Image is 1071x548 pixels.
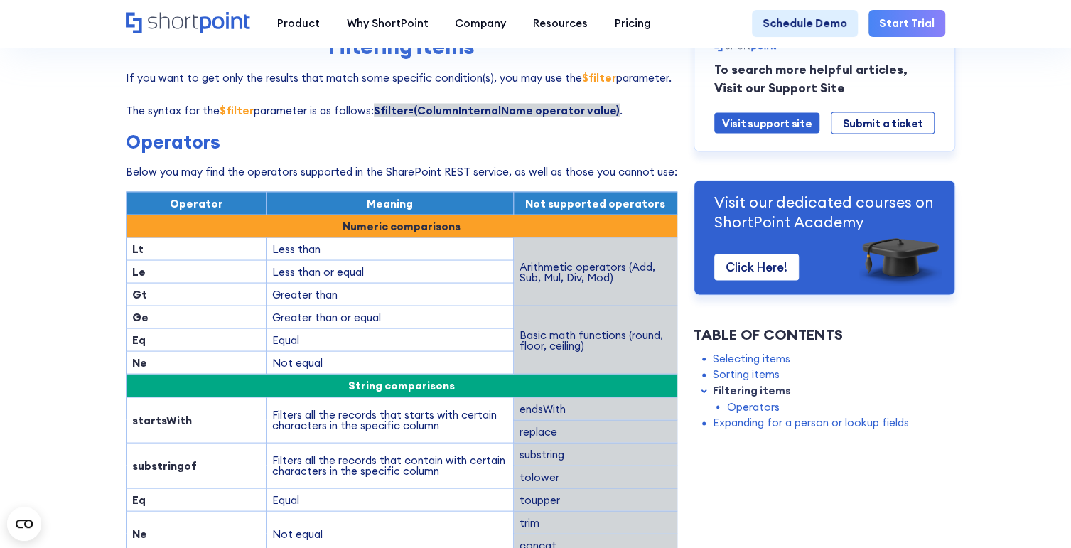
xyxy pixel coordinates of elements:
span: String comparisons [348,378,455,392]
h2: Filtering items [135,34,668,59]
a: Sorting items [713,367,780,383]
a: Operators [726,399,779,415]
iframe: Chat Widget [1000,480,1071,548]
td: toupper [514,488,677,510]
td: Equal [267,328,514,351]
button: Open CMP widget [7,507,41,541]
td: Greater than or equal [267,306,514,328]
span: Not supported operators [525,196,665,210]
strong: startsWith [132,413,192,426]
strong: $filter [220,103,254,117]
td: Greater than [267,283,514,306]
strong: Le [132,264,146,278]
td: Basic math functions (round, floor, ceiling) [514,306,677,374]
p: Below you may find the operators supported in the SharePoint REST service, as well as those you c... [126,163,677,180]
strong: Eq [132,493,146,506]
a: Pricing [601,10,664,37]
td: Not equal [267,351,514,374]
td: Arithmetic operators (Add, Sub, Mul, Div, Mod) [514,237,677,306]
div: Table of Contents [694,323,955,345]
td: endsWith [514,397,677,419]
a: Selecting items [713,350,790,367]
a: Expanding for a person or lookup fields [713,415,909,431]
a: Company [441,10,520,37]
a: Click Here! [714,254,799,280]
strong: $filter=(ColumnInternalName operator value) [374,103,620,117]
p: Visit our dedicated courses on ShortPoint Academy [714,192,935,231]
td: trim [514,510,677,533]
a: Resources [520,10,601,37]
td: Equal [267,488,514,510]
strong: Lt [132,242,144,255]
h3: Operators [126,130,677,153]
div: Pricing [615,16,651,32]
td: Less than [267,237,514,260]
strong: substringof [132,458,197,472]
td: Filters all the records that contain with certain characters in the specific column [267,442,514,488]
strong: Ge [132,310,149,323]
td: replace [514,419,677,442]
div: Product [277,16,320,32]
a: Start Trial [868,10,945,37]
a: Home [126,12,250,35]
div: Resources [533,16,588,32]
strong: Eq [132,333,146,346]
td: Filters all the records that starts with certain characters in the specific column [267,397,514,442]
td: tolower [514,465,677,488]
a: Visit support site [714,112,820,134]
strong: Ne [132,355,147,369]
div: Why ShortPoint [347,16,429,32]
a: Schedule Demo [752,10,858,37]
p: To search more helpful articles, Visit our Support Site [714,61,935,97]
a: Why ShortPoint [333,10,442,37]
strong: $filter [582,71,616,85]
a: Product [264,10,333,37]
p: If you want to get only the results that match some specific condition(s), you may use the parame... [126,70,677,119]
strong: Ne [132,527,147,540]
span: Meaning [367,196,413,210]
div: Company [455,16,506,32]
a: Submit a ticket [831,112,934,134]
a: Filtering items [713,382,791,399]
strong: Gt [132,287,147,301]
td: substring [514,442,677,465]
strong: Numeric comparisons [343,219,461,232]
span: Operator [170,196,223,210]
td: Less than or equal [267,260,514,283]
